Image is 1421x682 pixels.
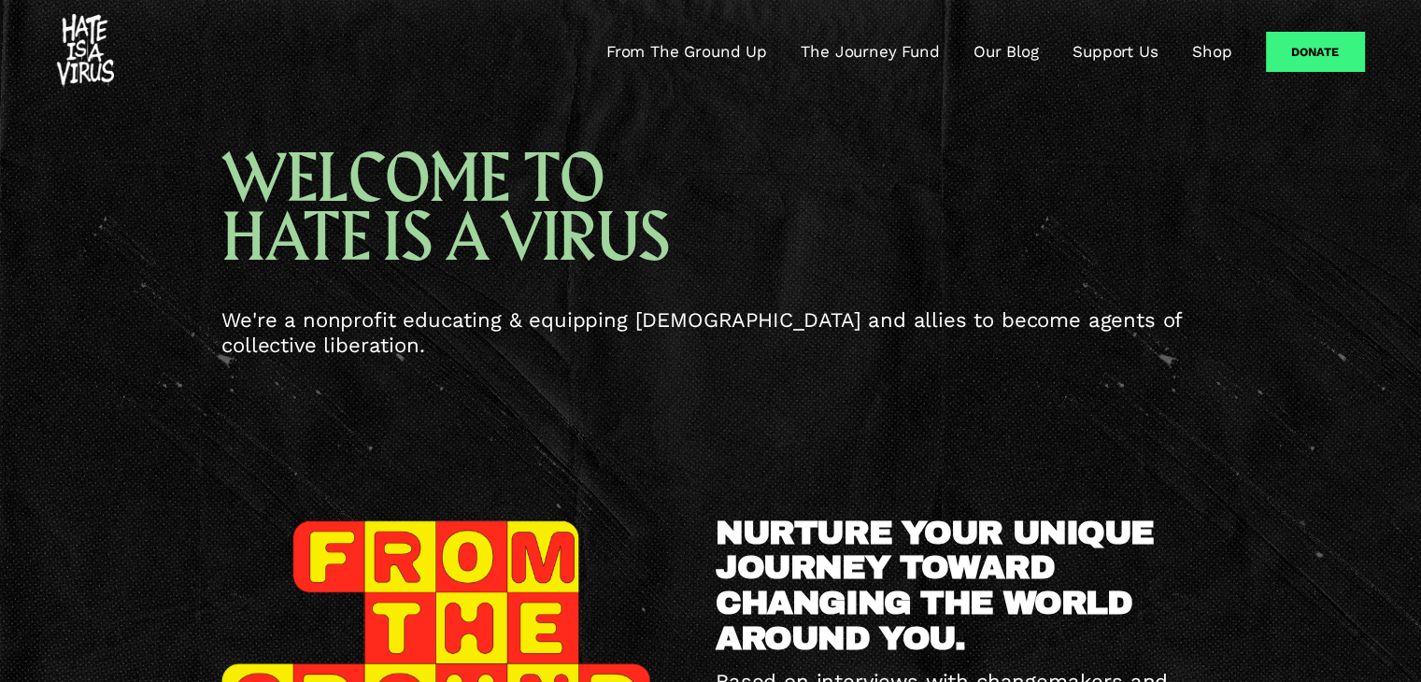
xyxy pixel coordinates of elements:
[606,40,767,63] a: From The Ground Up
[221,137,669,281] span: WELCOME TO HATE IS A VIRUS
[973,40,1039,63] a: Our Blog
[1266,32,1364,71] a: Donate
[1192,40,1231,63] a: Shop
[1073,40,1158,63] a: Support Us
[716,515,1163,656] strong: NURTURE YOUR UNIQUE JOURNEY TOWARD CHANGING THE WORLD AROUND YOU.
[221,307,1189,357] span: We're a nonprofit educating & equipping [DEMOGRAPHIC_DATA] and allies to become agents of collect...
[801,40,939,63] a: The Journey Fund
[57,14,114,89] img: #HATEISAVIRUS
